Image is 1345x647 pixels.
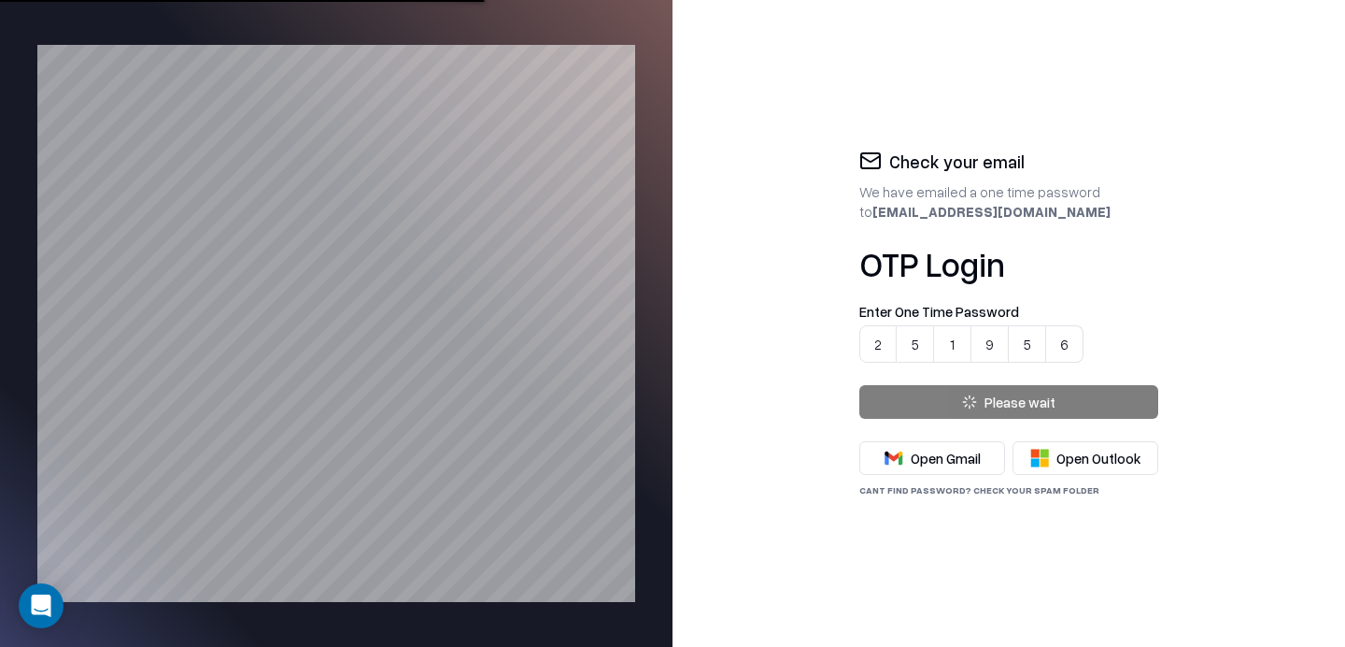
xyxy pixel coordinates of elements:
[859,441,1005,475] button: Open Gmail
[859,182,1158,222] div: We have emailed a one time password to
[859,482,1158,497] div: Cant find password? check your spam folder
[889,150,1025,176] h2: Check your email
[872,203,1111,220] b: [EMAIL_ADDRESS][DOMAIN_NAME]
[1012,441,1158,475] button: Open Outlook
[859,245,1158,282] h1: OTP Login
[19,583,64,628] div: Open Intercom Messenger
